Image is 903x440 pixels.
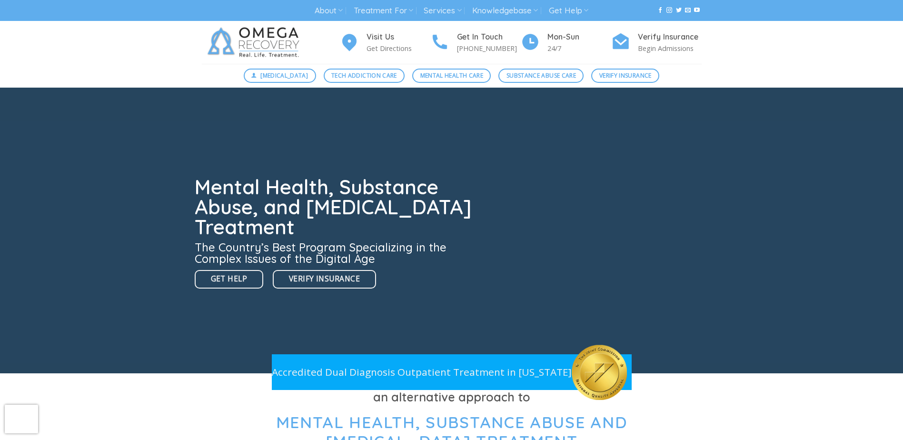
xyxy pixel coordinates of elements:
a: About [315,2,343,20]
a: Verify Insurance [591,69,659,83]
a: Follow on YouTube [694,7,700,14]
p: Accredited Dual Diagnosis Outpatient Treatment in [US_STATE] [272,364,572,380]
img: Omega Recovery [202,21,309,64]
p: [PHONE_NUMBER] [457,43,521,54]
a: Follow on Instagram [666,7,672,14]
p: Get Directions [367,43,430,54]
a: Get In Touch [PHONE_NUMBER] [430,31,521,54]
h4: Visit Us [367,31,430,43]
span: Verify Insurance [289,273,360,285]
a: Follow on Facebook [657,7,663,14]
p: 24/7 [547,43,611,54]
a: Services [424,2,461,20]
h3: The Country’s Best Program Specializing in the Complex Issues of the Digital Age [195,241,477,264]
h1: Mental Health, Substance Abuse, and [MEDICAL_DATA] Treatment [195,177,477,237]
span: [MEDICAL_DATA] [260,71,308,80]
a: Knowledgebase [472,2,538,20]
a: Verify Insurance [273,270,376,289]
a: Verify Insurance Begin Admissions [611,31,702,54]
a: Substance Abuse Care [498,69,584,83]
span: Substance Abuse Care [506,71,576,80]
a: Send us an email [685,7,691,14]
a: Mental Health Care [412,69,491,83]
span: Tech Addiction Care [331,71,397,80]
a: Treatment For [354,2,413,20]
h3: an alternative approach to [202,388,702,407]
a: Follow on Twitter [676,7,682,14]
h4: Verify Insurance [638,31,702,43]
a: Tech Addiction Care [324,69,405,83]
a: Visit Us Get Directions [340,31,430,54]
span: Verify Insurance [599,71,652,80]
span: Mental Health Care [420,71,483,80]
span: Get Help [211,273,248,285]
a: Get Help [195,270,264,289]
h4: Get In Touch [457,31,521,43]
h4: Mon-Sun [547,31,611,43]
a: Get Help [549,2,588,20]
a: [MEDICAL_DATA] [244,69,316,83]
p: Begin Admissions [638,43,702,54]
